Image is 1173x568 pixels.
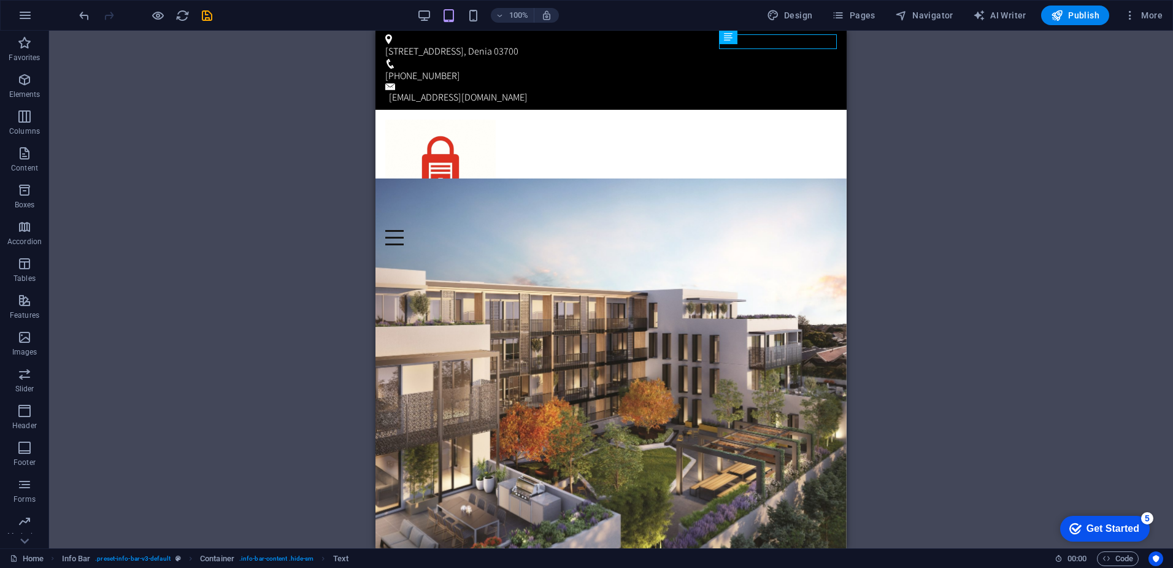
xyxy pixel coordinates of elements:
span: Design [767,9,813,21]
span: : [1076,554,1078,563]
span: Publish [1051,9,1099,21]
h6: Session time [1055,551,1087,566]
p: Marketing [7,531,41,541]
div: 5 [91,2,103,15]
div: Get Started [36,13,89,25]
p: Footer [13,458,36,467]
p: Forms [13,494,36,504]
button: AI Writer [968,6,1031,25]
i: Reload page [175,9,190,23]
p: Favorites [9,53,40,63]
span: Click to select. Double-click to edit [333,551,348,566]
span: . preset-info-bar-v3-default [95,551,171,566]
button: Navigator [890,6,958,25]
span: Code [1102,551,1133,566]
button: reload [175,8,190,23]
a: Click to cancel selection. Double-click to open Pages [10,551,44,566]
button: Usercentrics [1148,551,1163,566]
span: AI Writer [973,9,1026,21]
p: Boxes [15,200,35,210]
p: Slider [15,384,34,394]
button: save [199,8,214,23]
button: undo [77,8,91,23]
span: 00 00 [1067,551,1086,566]
p: Tables [13,274,36,283]
span: More [1124,9,1163,21]
p: Columns [9,126,40,136]
p: Features [10,310,39,320]
button: Publish [1041,6,1109,25]
button: Design [762,6,818,25]
i: Undo: Website logo changed (Ctrl+Z) [77,9,91,23]
i: Save (Ctrl+S) [200,9,214,23]
nav: breadcrumb [62,551,348,566]
span: Click to select. Double-click to edit [200,551,234,566]
span: Pages [832,9,875,21]
button: 100% [491,8,534,23]
p: Images [12,347,37,357]
span: . info-bar-content .hide-sm [239,551,313,566]
h6: 100% [509,8,529,23]
i: On resize automatically adjust zoom level to fit chosen device. [541,10,552,21]
span: Navigator [895,9,953,21]
i: This element is a customizable preset [175,555,181,562]
button: Code [1097,551,1139,566]
p: Accordion [7,237,42,247]
p: Elements [9,90,40,99]
p: Content [11,163,38,173]
button: Pages [827,6,880,25]
div: Get Started 5 items remaining, 0% complete [10,6,99,32]
p: Header [12,421,37,431]
button: More [1119,6,1167,25]
span: Click to select. Double-click to edit [62,551,91,566]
